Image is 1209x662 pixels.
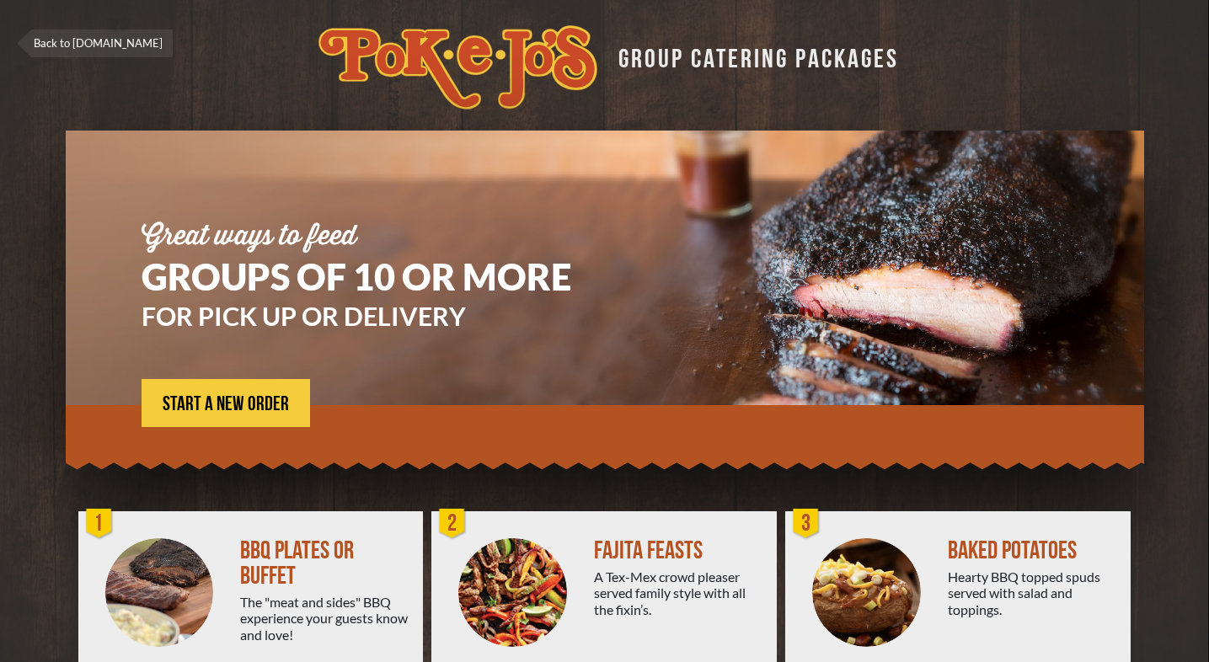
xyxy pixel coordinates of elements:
[240,594,409,643] div: The "meat and sides" BBQ experience your guests know and love!
[105,538,214,647] img: PEJ-BBQ-Buffet.png
[812,538,921,647] img: PEJ-Baked-Potato.png
[142,259,622,295] h1: GROUPS OF 10 OR MORE
[948,538,1117,563] div: BAKED POTATOES
[163,394,289,414] span: START A NEW ORDER
[436,507,469,541] div: 2
[142,223,622,250] div: Great ways to feed
[606,39,899,72] div: GROUP CATERING PACKAGES
[240,538,409,589] div: BBQ PLATES OR BUFFET
[318,25,597,109] img: logo.svg
[789,507,823,541] div: 3
[142,303,622,328] h3: FOR PICK UP OR DELIVERY
[83,507,116,541] div: 1
[948,569,1117,617] div: Hearty BBQ topped spuds served with salad and toppings.
[17,29,173,57] a: Back to [DOMAIN_NAME]
[142,379,310,427] a: START A NEW ORDER
[458,538,567,647] img: PEJ-Fajitas.png
[594,569,763,617] div: A Tex-Mex crowd pleaser served family style with all the fixin’s.
[594,538,763,563] div: FAJITA FEASTS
